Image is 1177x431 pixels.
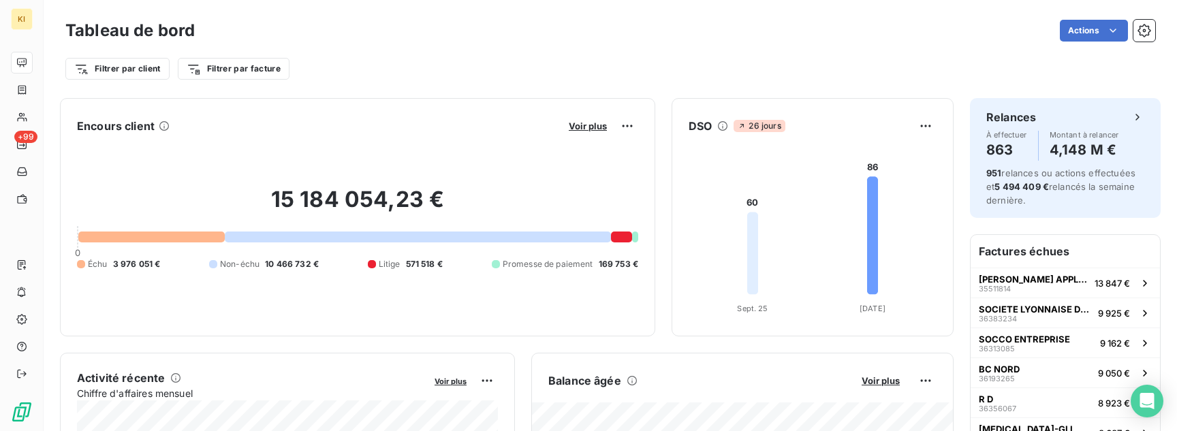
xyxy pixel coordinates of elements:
h6: Activité récente [77,370,165,386]
span: 5 494 409 € [994,181,1049,192]
div: KI [11,8,33,30]
span: 571 518 € [406,258,443,270]
span: SOCIETE LYONNAISE DE TRAVAUX PUBLICS [979,304,1093,315]
button: Voir plus [565,120,611,132]
span: 26 jours [734,120,785,132]
span: [PERSON_NAME] APPLICATION [979,274,1089,285]
button: Voir plus [858,374,904,387]
span: Chiffre d'affaires mensuel [77,386,425,400]
button: Actions [1060,20,1128,42]
button: Filtrer par facture [178,58,289,80]
span: +99 [14,131,37,143]
button: SOCIETE LYONNAISE DE TRAVAUX PUBLICS363832349 925 € [971,298,1160,328]
h3: Tableau de bord [65,18,195,43]
button: Voir plus [430,374,471,387]
span: 36193265 [979,374,1015,383]
span: 35511814 [979,285,1011,293]
button: SOCCO ENTREPRISE363130859 162 € [971,328,1160,357]
span: Montant à relancer [1050,131,1119,139]
span: 9 162 € [1100,338,1130,349]
span: SOCCO ENTREPRISE [979,334,1070,345]
h6: Balance âgée [548,372,621,389]
span: 3 976 051 € [113,258,161,270]
span: Voir plus [569,121,607,131]
h4: 863 [986,139,1027,161]
tspan: [DATE] [860,304,885,313]
span: 36313085 [979,345,1015,353]
span: 36383234 [979,315,1017,323]
span: 169 753 € [599,258,638,270]
span: 9 050 € [1098,368,1130,379]
h6: Relances [986,109,1036,125]
span: 8 923 € [1098,398,1130,409]
h6: Encours client [77,118,155,134]
button: R D363560678 923 € [971,387,1160,417]
div: Open Intercom Messenger [1131,385,1163,417]
span: Promesse de paiement [503,258,593,270]
h4: 4,148 M € [1050,139,1119,161]
img: Logo LeanPay [11,401,33,423]
button: [PERSON_NAME] APPLICATION3551181413 847 € [971,268,1160,298]
span: BC NORD [979,364,1020,374]
span: 36356067 [979,404,1016,413]
span: relances ou actions effectuées et relancés la semaine dernière. [986,167,1135,206]
span: 13 847 € [1095,278,1130,289]
h6: DSO [689,118,712,134]
h6: Factures échues [971,235,1160,268]
span: À effectuer [986,131,1027,139]
span: Litige [379,258,401,270]
button: Filtrer par client [65,58,170,80]
span: Voir plus [435,377,467,386]
span: Non-échu [220,258,260,270]
span: 951 [986,167,1001,178]
span: 9 925 € [1098,308,1130,319]
span: Voir plus [862,375,900,386]
span: Échu [88,258,108,270]
span: 10 466 732 € [265,258,319,270]
tspan: Sept. 25 [737,304,768,313]
h2: 15 184 054,23 € [77,186,638,227]
button: BC NORD361932659 050 € [971,357,1160,387]
span: 0 [75,247,80,258]
span: R D [979,394,993,404]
